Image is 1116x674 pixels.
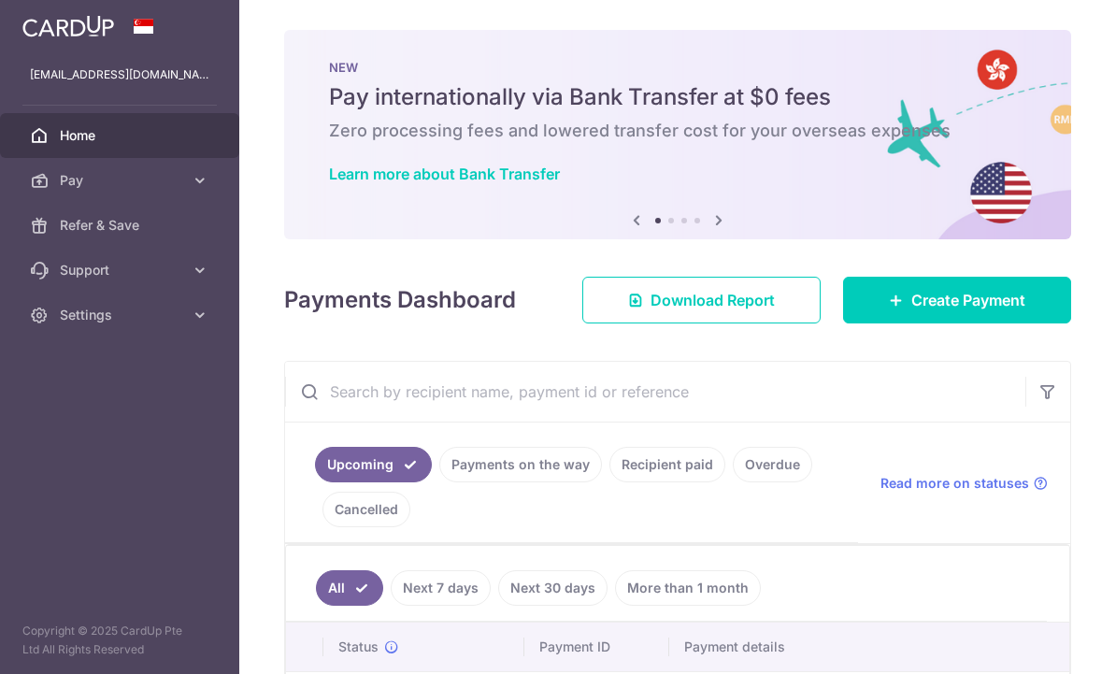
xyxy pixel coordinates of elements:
[60,126,183,145] span: Home
[609,447,725,482] a: Recipient paid
[880,474,1048,493] a: Read more on statuses
[391,570,491,606] a: Next 7 days
[60,261,183,280] span: Support
[669,623,1095,671] th: Payment details
[651,289,775,311] span: Download Report
[880,474,1029,493] span: Read more on statuses
[329,82,1026,112] h5: Pay internationally via Bank Transfer at $0 fees
[329,165,560,183] a: Learn more about Bank Transfer
[285,362,1025,422] input: Search by recipient name, payment id or reference
[911,289,1025,311] span: Create Payment
[284,283,516,317] h4: Payments Dashboard
[22,15,114,37] img: CardUp
[30,65,209,84] p: [EMAIL_ADDRESS][DOMAIN_NAME]
[524,623,669,671] th: Payment ID
[60,306,183,324] span: Settings
[60,216,183,235] span: Refer & Save
[329,120,1026,142] h6: Zero processing fees and lowered transfer cost for your overseas expenses
[615,570,761,606] a: More than 1 month
[733,447,812,482] a: Overdue
[315,447,432,482] a: Upcoming
[498,570,608,606] a: Next 30 days
[284,30,1071,239] img: Bank transfer banner
[439,447,602,482] a: Payments on the way
[329,60,1026,75] p: NEW
[316,570,383,606] a: All
[582,277,821,323] a: Download Report
[60,171,183,190] span: Pay
[843,277,1071,323] a: Create Payment
[322,492,410,527] a: Cancelled
[338,638,379,656] span: Status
